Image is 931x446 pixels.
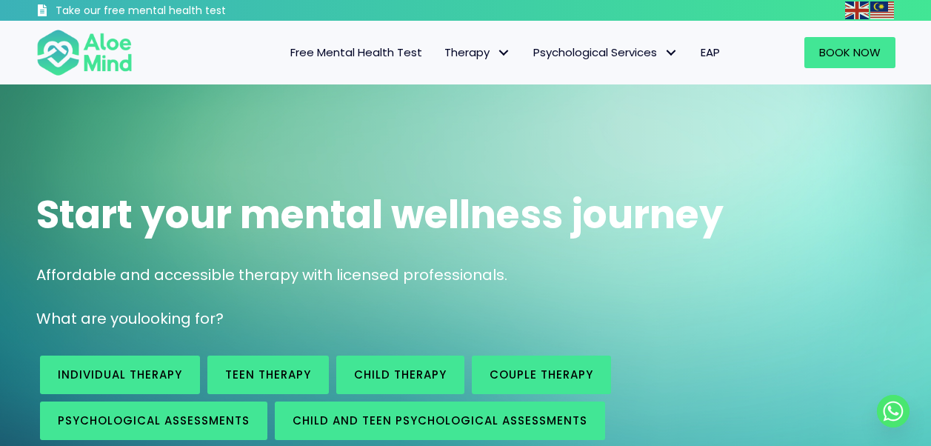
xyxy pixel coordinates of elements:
[804,37,895,68] a: Book Now
[290,44,422,60] span: Free Mental Health Test
[533,44,678,60] span: Psychological Services
[58,367,182,382] span: Individual therapy
[207,356,329,394] a: Teen Therapy
[472,356,611,394] a: Couple therapy
[870,1,895,19] a: Malay
[490,367,593,382] span: Couple therapy
[40,356,200,394] a: Individual therapy
[493,42,515,64] span: Therapy: submenu
[152,37,731,68] nav: Menu
[279,37,433,68] a: Free Mental Health Test
[845,1,870,19] a: English
[40,402,267,440] a: Psychological assessments
[819,44,881,60] span: Book Now
[36,4,305,21] a: Take our free mental health test
[877,395,910,427] a: Whatsapp
[36,187,724,242] span: Start your mental wellness journey
[336,356,464,394] a: Child Therapy
[354,367,447,382] span: Child Therapy
[225,367,311,382] span: Teen Therapy
[293,413,587,428] span: Child and Teen Psychological assessments
[444,44,511,60] span: Therapy
[275,402,605,440] a: Child and Teen Psychological assessments
[522,37,690,68] a: Psychological ServicesPsychological Services: submenu
[36,308,137,329] span: What are you
[845,1,869,19] img: en
[690,37,731,68] a: EAP
[36,28,133,77] img: Aloe mind Logo
[433,37,522,68] a: TherapyTherapy: submenu
[137,308,224,329] span: looking for?
[58,413,250,428] span: Psychological assessments
[661,42,682,64] span: Psychological Services: submenu
[36,264,895,286] p: Affordable and accessible therapy with licensed professionals.
[56,4,305,19] h3: Take our free mental health test
[701,44,720,60] span: EAP
[870,1,894,19] img: ms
